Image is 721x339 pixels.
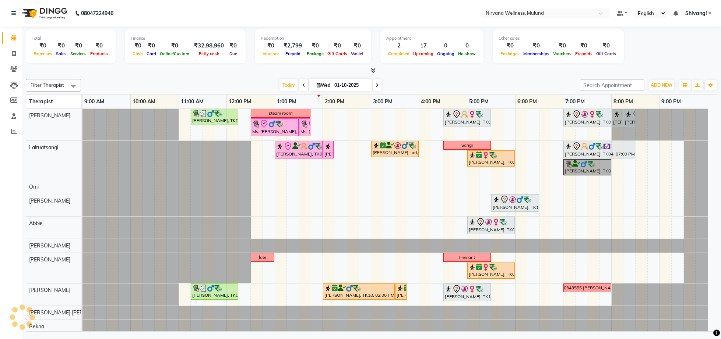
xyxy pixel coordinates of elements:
a: 3:00 PM [371,96,394,107]
span: Cash [131,51,145,56]
div: ₹0 [349,42,365,50]
div: [PERSON_NAME], TK04, 07:00 PM-08:30 PM, Massage 90 Min [564,142,634,157]
div: ₹0 [68,42,88,50]
span: ADD NEW [651,82,672,88]
div: Finance [131,35,240,42]
div: ₹0 [573,42,594,50]
span: Upcoming [411,51,435,56]
span: Package [305,51,326,56]
span: Prepaids [573,51,594,56]
span: Voucher [261,51,281,56]
div: Other sales [499,35,618,42]
span: Prepaid [284,51,302,56]
span: Lalruatsangi [29,144,58,151]
div: [PERSON_NAME], TK08, 04:30 PM-05:30 PM, Swedish 60 Min [444,110,490,125]
span: Packages [499,51,521,56]
a: 6:00 PM [516,96,539,107]
span: [PERSON_NAME] [29,287,70,293]
div: 17 [411,42,435,50]
div: ₹0 [305,42,326,50]
span: Sales [54,51,68,56]
div: [PERSON_NAME], TK06, 08:15 PM-08:30 PM, Steam [624,110,634,125]
div: [PERSON_NAME], TK12, 04:30 PM-05:30 PM, Swedish 60 Min [444,285,490,300]
span: Ongoing [435,51,456,56]
div: ₹0 [227,42,240,50]
span: Wed [315,82,332,88]
span: Filter Therapist [31,82,64,88]
div: 7240343555 [PERSON_NAME] [556,285,619,291]
span: Petty cash [197,51,221,56]
div: [PERSON_NAME], TK06, 08:00 PM-08:15 PM, Dry Foot Complimentary [612,110,622,125]
div: 0 [435,42,456,50]
div: [PERSON_NAME], TK07, 05:00 PM-06:00 PM, Swedish 60 Min [468,264,514,278]
span: Shivangi [685,10,707,17]
img: logo [19,3,69,24]
span: Abbie [29,220,43,226]
a: 2:00 PM [323,96,346,107]
a: 8:00 PM [612,96,635,107]
div: [PERSON_NAME], TK10, 03:30 PM-03:45 PM, Steam [396,285,406,299]
div: ₹0 [521,42,551,50]
span: Products [88,51,110,56]
div: [PERSON_NAME], TK09, 05:00 PM-06:00 PM, Swedish 60 Min [468,218,514,233]
div: [PERSON_NAME], TK03, 01:00 PM-02:00 PM, Massage 60 Min [275,142,322,157]
div: 2 [386,42,411,50]
a: 11:00 AM [179,96,205,107]
div: [PERSON_NAME], TK05, 11:15 AM-12:15 PM, Swedish Wintergreen Oil 60 Min [191,285,238,299]
a: 5:00 PM [467,96,490,107]
span: Gift Cards [326,51,349,56]
div: late [259,254,266,261]
div: ₹0 [88,42,110,50]
a: 1:00 PM [275,96,298,107]
div: ₹2,799 [281,42,305,50]
span: Expenses [32,51,54,56]
div: [PERSON_NAME], TK03, 02:00 PM-02:10 PM, 10 mins complimentary Service [324,142,333,157]
span: Services [68,51,88,56]
span: Card [145,51,158,56]
div: ₹0 [551,42,573,50]
input: 2025-10-01 [332,80,369,91]
span: [PERSON_NAME] [PERSON_NAME] [29,309,113,316]
span: Vouchers [551,51,573,56]
div: [PERSON_NAME], TK13, 05:30 PM-06:30 PM, Swedish 60 Min [492,195,538,211]
a: 12:00 PM [227,96,253,107]
div: Sangi [461,142,473,149]
div: Appointment [386,35,478,42]
a: 9:00 AM [82,96,106,107]
span: [PERSON_NAME] [29,242,70,249]
a: 9:00 PM [660,96,683,107]
button: ADD NEW [649,80,674,90]
b: 08047224946 [81,3,113,24]
div: ₹0 [499,42,521,50]
div: ₹0 [32,42,54,50]
span: No show [456,51,478,56]
div: Redemption [261,35,365,42]
span: Wallet [349,51,365,56]
span: Completed [386,51,411,56]
span: Due [228,51,239,56]
span: Therapist [29,98,53,105]
span: Online/Custom [158,51,191,56]
a: 7:00 PM [563,96,587,107]
div: Ms. [PERSON_NAME], TK02, 12:30 PM-01:30 PM, Balinese Massage 60 Min [252,119,298,135]
span: Memberships [521,51,551,56]
div: [PERSON_NAME], TK10, 02:00 PM-03:30 PM, Massage 90 Min [324,285,394,299]
a: 10:00 AM [131,96,157,107]
span: [PERSON_NAME] [29,197,70,204]
div: [PERSON_NAME], TK07, 05:00 PM-06:00 PM, Swedish 60 Min [468,151,514,165]
div: ₹0 [145,42,158,50]
span: [PERSON_NAME] [29,256,70,263]
input: Search Appointment [580,79,644,91]
span: Gift Cards [594,51,618,56]
div: [PERSON_NAME] Lad, TK11, 03:00 PM-04:00 PM, Swedish 60 Min [372,142,418,156]
a: 4:00 PM [419,96,442,107]
div: ₹0 [54,42,68,50]
div: ₹0 [131,42,145,50]
div: [PERSON_NAME], TK05, 11:15 AM-12:15 PM, Swedish Wintergreen Oil 60 Min [191,110,238,124]
div: Ms. [PERSON_NAME], TK02, 01:30 PM-01:45 PM, Steam [300,119,310,135]
div: 0 [456,42,478,50]
div: Hemant [459,254,475,261]
div: ₹32,98,960 [191,42,227,50]
div: [PERSON_NAME], TK01, 07:00 PM-08:00 PM, Swedish 60 Min [564,160,611,174]
div: ₹0 [326,42,349,50]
